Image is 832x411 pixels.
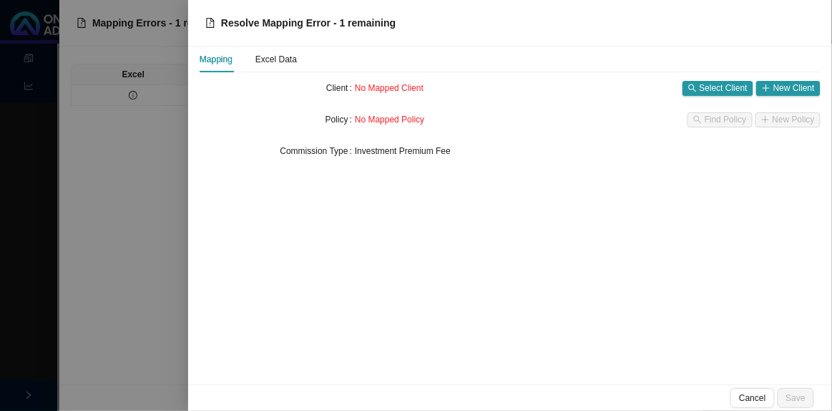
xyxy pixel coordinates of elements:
button: Save [778,388,814,408]
span: New Client [773,81,815,95]
button: Select Client [682,81,753,96]
div: Excel Data [255,52,297,67]
span: No Mapped Policy [355,115,424,125]
button: New Client [756,81,821,96]
span: file-exclamation [205,18,215,28]
div: Mapping [200,52,233,67]
span: search [688,84,697,92]
button: Cancel [730,388,774,408]
span: plus [762,84,770,92]
span: No Mapped Client [355,83,424,93]
label: Commission Type [280,141,356,161]
span: Investment Premium Fee [355,146,451,156]
label: Policy [326,110,355,130]
span: Select Client [700,81,748,95]
span: Resolve Mapping Error - 1 remaining [221,17,396,29]
label: Client [326,78,355,98]
button: Find Policy [687,112,753,127]
button: New Policy [755,112,821,127]
span: Cancel [739,391,765,405]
